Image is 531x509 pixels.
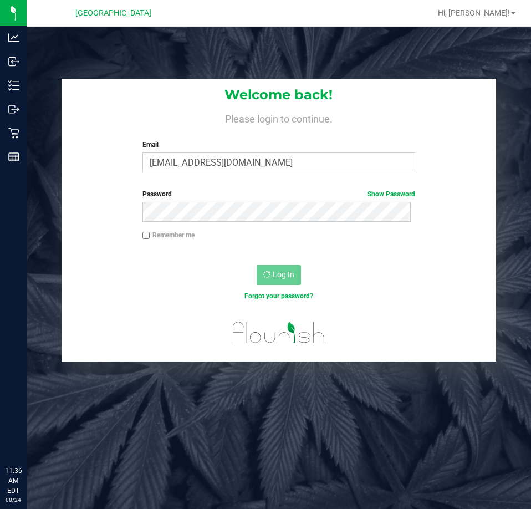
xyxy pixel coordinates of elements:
inline-svg: Reports [8,151,19,162]
img: flourish_logo.svg [224,313,333,353]
button: Log In [257,265,301,285]
a: Show Password [367,190,415,198]
inline-svg: Inbound [8,56,19,67]
input: Remember me [142,232,150,240]
p: 08/24 [5,496,22,504]
inline-svg: Retail [8,128,19,139]
span: Password [142,190,172,198]
h4: Please login to continue. [62,111,496,124]
span: Log In [273,270,294,279]
p: 11:36 AM EDT [5,466,22,496]
span: Hi, [PERSON_NAME]! [438,8,510,17]
inline-svg: Outbound [8,104,19,115]
a: Forgot your password? [244,292,313,300]
label: Remember me [142,230,195,240]
h1: Welcome back! [62,88,496,102]
span: [GEOGRAPHIC_DATA] [75,8,151,18]
inline-svg: Analytics [8,32,19,43]
inline-svg: Inventory [8,80,19,91]
label: Email [142,140,415,150]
